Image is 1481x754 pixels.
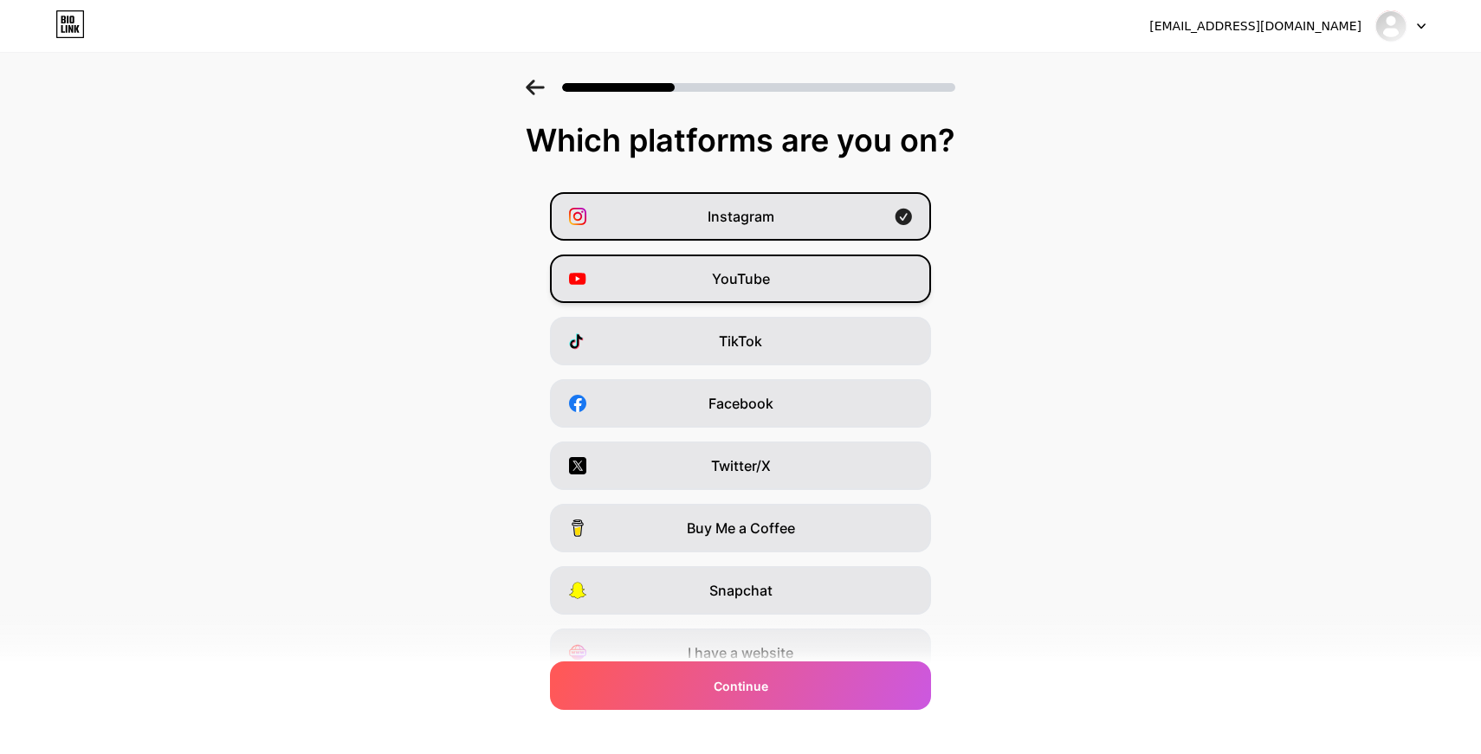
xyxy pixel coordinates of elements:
span: Twitter/X [711,455,771,476]
span: TikTok [719,331,762,351]
img: thepiyushway [1374,10,1407,42]
span: Snapchat [709,580,773,601]
span: Continue [714,677,768,695]
span: I have a website [688,642,793,663]
span: Facebook [708,393,773,414]
span: Instagram [708,206,774,227]
span: YouTube [712,268,770,289]
span: Buy Me a Coffee [687,518,795,538]
div: Which platforms are you on? [17,123,1464,158]
div: [EMAIL_ADDRESS][DOMAIN_NAME] [1149,17,1361,35]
